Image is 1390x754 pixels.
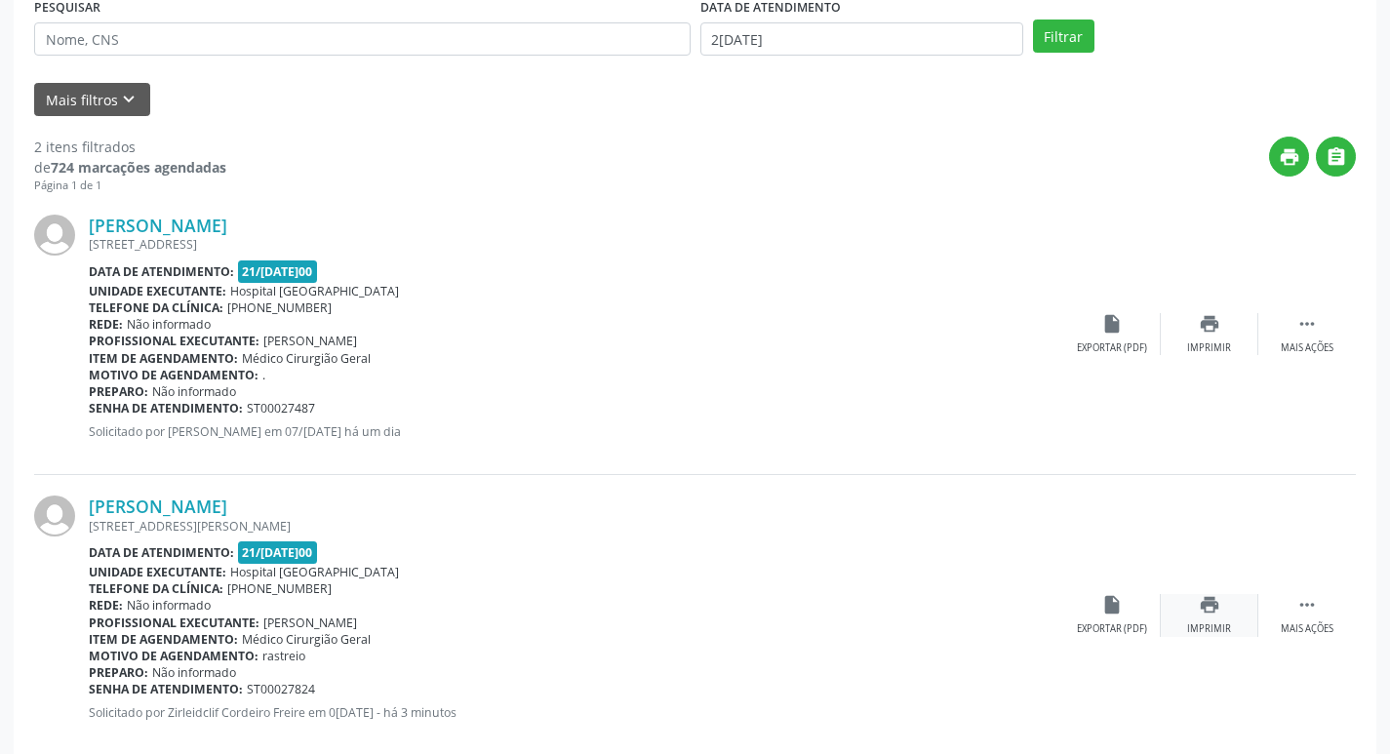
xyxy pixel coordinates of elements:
[89,496,227,517] a: [PERSON_NAME]
[227,580,332,597] span: [PHONE_NUMBER]
[1199,594,1220,615] i: print
[1101,594,1123,615] i: insert_drive_file
[262,367,265,383] span: .
[700,22,1023,56] input: Selecione um intervalo
[230,283,399,299] span: Hospital [GEOGRAPHIC_DATA]
[152,664,236,681] span: Não informado
[1326,146,1347,168] i: 
[34,215,75,256] img: img
[89,367,258,383] b: Motivo de agendamento:
[34,178,226,194] div: Página 1 de 1
[1187,622,1231,636] div: Imprimir
[230,564,399,580] span: Hospital [GEOGRAPHIC_DATA]
[89,333,259,349] b: Profissional executante:
[89,544,234,561] b: Data de atendimento:
[1279,146,1300,168] i: print
[89,580,223,597] b: Telefone da clínica:
[242,350,371,367] span: Médico Cirurgião Geral
[247,400,315,417] span: ST00027487
[89,400,243,417] b: Senha de atendimento:
[262,648,305,664] span: rastreio
[89,664,148,681] b: Preparo:
[89,236,1063,253] div: [STREET_ADDRESS]
[89,704,1063,721] p: Solicitado por Zirleidclif Cordeiro Freire em 0[DATE] - há 3 minutos
[34,137,226,157] div: 2 itens filtrados
[89,283,226,299] b: Unidade executante:
[89,597,123,614] b: Rede:
[34,157,226,178] div: de
[89,383,148,400] b: Preparo:
[89,299,223,316] b: Telefone da clínica:
[1101,313,1123,335] i: insert_drive_file
[89,631,238,648] b: Item de agendamento:
[34,83,150,117] button: Mais filtroskeyboard_arrow_down
[263,615,357,631] span: [PERSON_NAME]
[89,350,238,367] b: Item de agendamento:
[89,263,234,280] b: Data de atendimento:
[1296,594,1318,615] i: 
[1033,20,1094,53] button: Filtrar
[89,564,226,580] b: Unidade executante:
[89,681,243,697] b: Senha de atendimento:
[89,423,1063,440] p: Solicitado por [PERSON_NAME] em 07/[DATE] há um dia
[127,316,211,333] span: Não informado
[89,316,123,333] b: Rede:
[247,681,315,697] span: ST00027824
[89,615,259,631] b: Profissional executante:
[51,158,226,177] strong: 724 marcações agendadas
[89,648,258,664] b: Motivo de agendamento:
[34,22,691,56] input: Nome, CNS
[227,299,332,316] span: [PHONE_NUMBER]
[118,89,139,110] i: keyboard_arrow_down
[1187,341,1231,355] div: Imprimir
[152,383,236,400] span: Não informado
[238,541,318,564] span: 21/[DATE]00
[34,496,75,536] img: img
[1077,622,1147,636] div: Exportar (PDF)
[1199,313,1220,335] i: print
[1296,313,1318,335] i: 
[238,260,318,283] span: 21/[DATE]00
[89,215,227,236] a: [PERSON_NAME]
[1281,622,1333,636] div: Mais ações
[1281,341,1333,355] div: Mais ações
[1077,341,1147,355] div: Exportar (PDF)
[1316,137,1356,177] button: 
[127,597,211,614] span: Não informado
[89,518,1063,535] div: [STREET_ADDRESS][PERSON_NAME]
[263,333,357,349] span: [PERSON_NAME]
[242,631,371,648] span: Médico Cirurgião Geral
[1269,137,1309,177] button: print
